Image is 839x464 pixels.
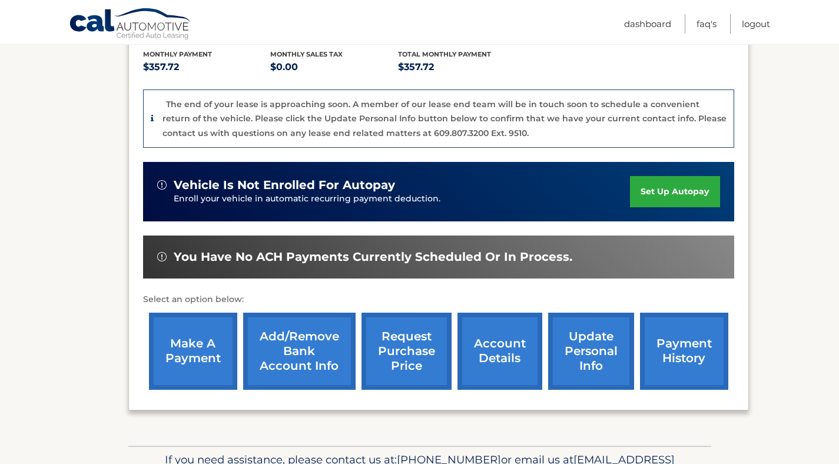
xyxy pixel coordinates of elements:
[69,8,193,42] a: Cal Automotive
[697,14,717,34] a: FAQ's
[243,313,356,390] a: Add/Remove bank account info
[624,14,671,34] a: Dashboard
[174,178,395,193] span: vehicle is not enrolled for autopay
[457,313,542,390] a: account details
[143,50,212,58] span: Monthly Payment
[143,293,734,307] p: Select an option below:
[174,250,572,264] span: You have no ACH payments currently scheduled or in process.
[149,313,237,390] a: make a payment
[143,59,271,75] p: $357.72
[270,50,343,58] span: Monthly sales Tax
[157,252,167,261] img: alert-white.svg
[548,313,634,390] a: update personal info
[742,14,770,34] a: Logout
[362,313,452,390] a: request purchase price
[163,99,727,138] p: The end of your lease is approaching soon. A member of our lease end team will be in touch soon t...
[630,176,719,207] a: set up autopay
[398,59,526,75] p: $357.72
[398,50,491,58] span: Total Monthly Payment
[174,193,631,206] p: Enroll your vehicle in automatic recurring payment deduction.
[157,180,167,190] img: alert-white.svg
[640,313,728,390] a: payment history
[270,59,398,75] p: $0.00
